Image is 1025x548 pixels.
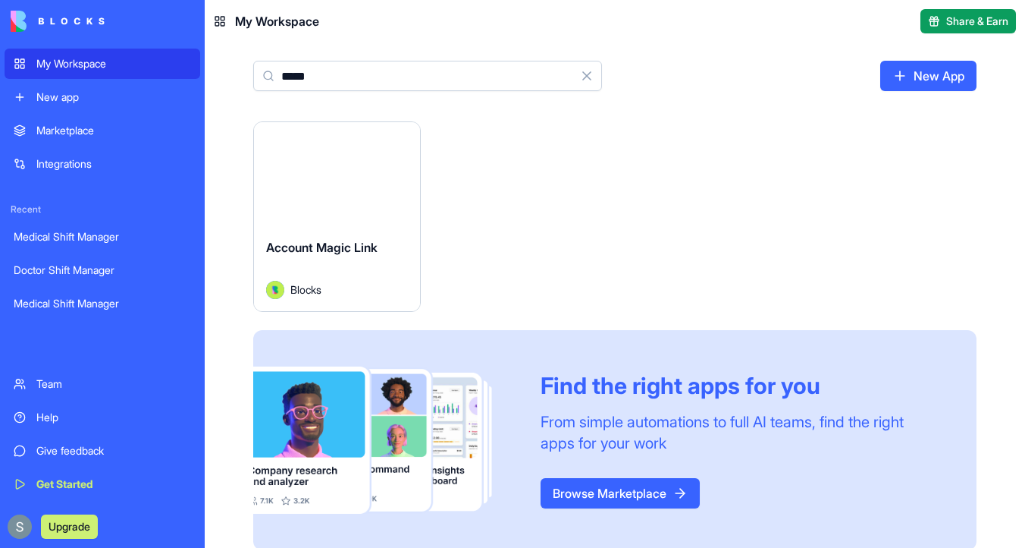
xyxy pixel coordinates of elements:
[14,296,191,311] div: Medical Shift Manager
[36,376,191,392] div: Team
[253,367,516,515] img: Frame_181_egmpey.png
[5,222,200,252] a: Medical Shift Manager
[41,515,98,539] button: Upgrade
[572,61,602,91] button: Clear
[5,149,200,179] a: Integrations
[541,478,700,509] a: Browse Marketplace
[5,203,200,216] span: Recent
[5,49,200,79] a: My Workspace
[266,240,378,255] span: Account Magic Link
[253,121,421,312] a: Account Magic LinkAvatarBlocks
[36,156,191,172] div: Integrations
[5,469,200,499] a: Get Started
[5,288,200,319] a: Medical Shift Manager
[5,402,200,433] a: Help
[290,282,321,298] span: Blocks
[5,436,200,466] a: Give feedback
[36,56,191,71] div: My Workspace
[36,90,191,105] div: New app
[14,263,191,278] div: Doctor Shift Manager
[36,123,191,138] div: Marketplace
[8,515,32,539] img: ACg8ocKnDTHbS00rqwWSHQfXf8ia04QnQtz5EDX_Ef5UNrjqV-k=s96-c
[541,372,940,399] div: Find the right apps for you
[5,82,200,112] a: New app
[5,369,200,399] a: Team
[36,477,191,492] div: Get Started
[5,115,200,146] a: Marketplace
[920,9,1016,33] button: Share & Earn
[5,255,200,285] a: Doctor Shift Manager
[41,518,98,534] a: Upgrade
[266,281,284,299] img: Avatar
[14,229,191,244] div: Medical Shift Manager
[235,12,319,30] span: My Workspace
[946,14,1008,29] span: Share & Earn
[11,11,105,32] img: logo
[36,443,191,458] div: Give feedback
[36,410,191,425] div: Help
[541,411,940,454] div: From simple automations to full AI teams, find the right apps for your work
[880,61,976,91] a: New App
